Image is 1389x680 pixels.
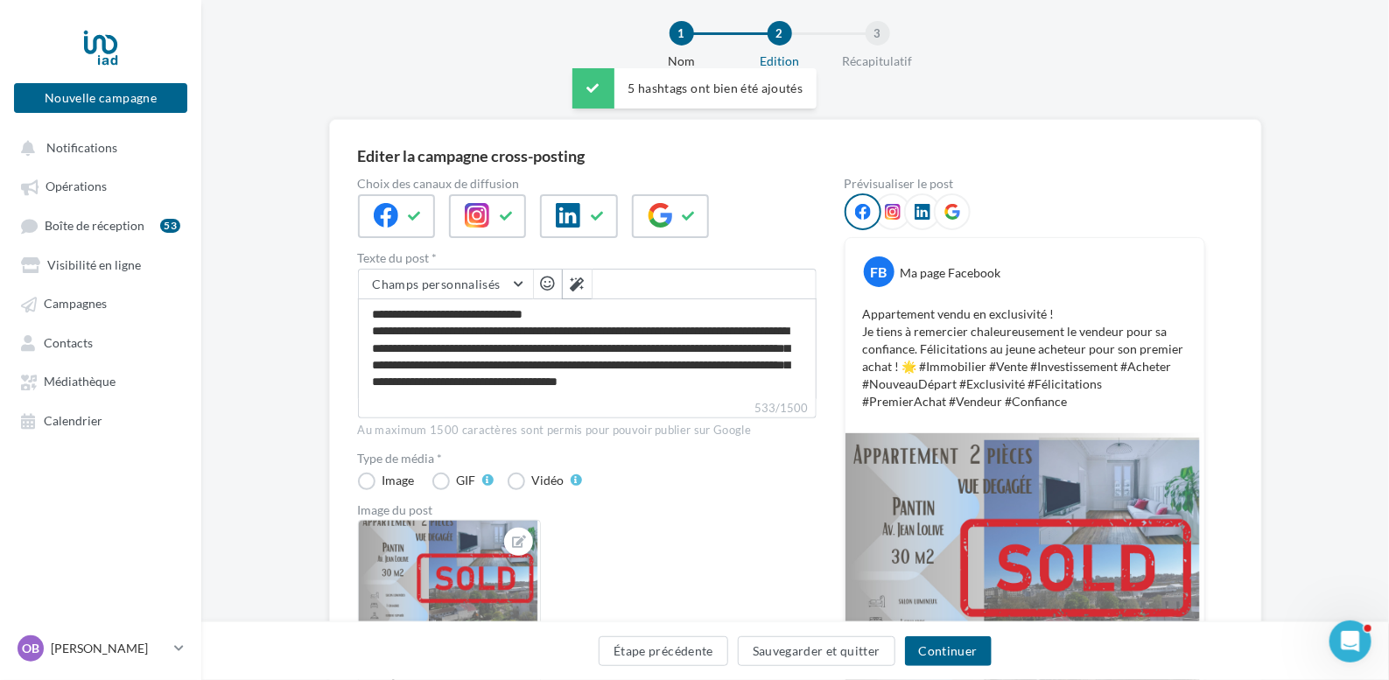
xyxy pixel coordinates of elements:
[11,170,191,201] a: Opérations
[359,270,533,299] button: Champs personnalisés
[373,277,501,291] span: Champs personnalisés
[47,257,141,272] span: Visibilité en ligne
[572,68,817,109] div: 5 hashtags ont bien été ajoutés
[901,264,1001,282] div: Ma page Facebook
[866,21,890,46] div: 3
[457,474,476,487] div: GIF
[358,252,817,264] label: Texte du post *
[358,148,586,164] div: Editer la campagne cross-posting
[822,53,934,70] div: Récapitulatif
[599,636,728,666] button: Étape précédente
[46,140,117,155] span: Notifications
[863,305,1187,410] p: Appartement vendu en exclusivité ! Je tiens à remercier chaleureusement le vendeur pour sa confia...
[670,21,694,46] div: 1
[14,632,187,665] a: OB [PERSON_NAME]
[11,131,184,163] button: Notifications
[14,83,187,113] button: Nouvelle campagne
[358,504,817,516] div: Image du post
[1329,620,1371,662] iframe: Intercom live chat
[44,297,107,312] span: Campagnes
[46,179,107,194] span: Opérations
[358,178,817,190] label: Choix des canaux de diffusion
[44,375,116,389] span: Médiathèque
[724,53,836,70] div: Edition
[44,335,93,350] span: Contacts
[382,474,415,487] div: Image
[45,218,144,233] span: Boîte de réception
[11,249,191,280] a: Visibilité en ligne
[51,640,167,657] p: [PERSON_NAME]
[11,326,191,358] a: Contacts
[864,256,894,287] div: FB
[44,413,102,428] span: Calendrier
[11,365,191,396] a: Médiathèque
[358,399,817,418] label: 533/1500
[11,209,191,242] a: Boîte de réception53
[358,452,817,465] label: Type de média *
[532,474,565,487] div: Vidéo
[905,636,992,666] button: Continuer
[738,636,895,666] button: Sauvegarder et quitter
[11,287,191,319] a: Campagnes
[160,219,180,233] div: 53
[22,640,39,657] span: OB
[768,21,792,46] div: 2
[845,178,1205,190] div: Prévisualiser le post
[626,53,738,70] div: Nom
[358,423,817,438] div: Au maximum 1500 caractères sont permis pour pouvoir publier sur Google
[11,404,191,436] a: Calendrier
